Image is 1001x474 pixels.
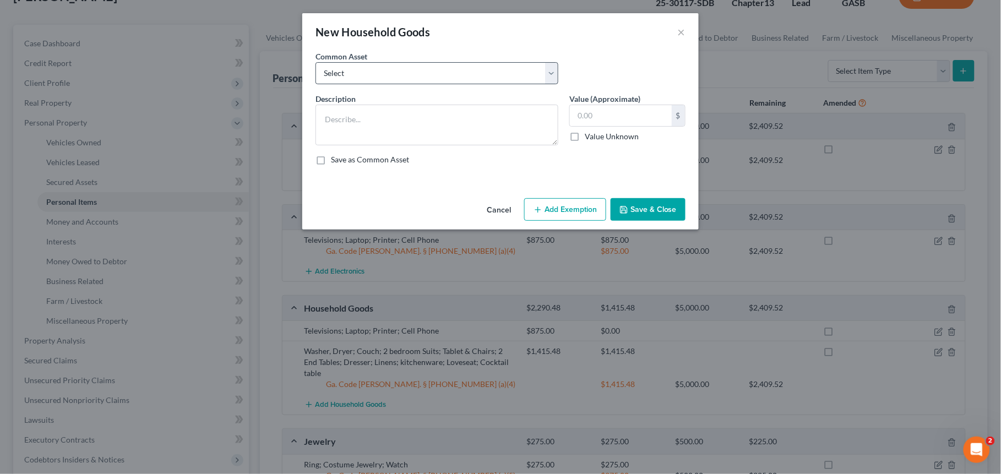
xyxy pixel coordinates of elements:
label: Common Asset [315,51,367,62]
label: Value (Approximate) [569,93,640,105]
label: Save as Common Asset [331,154,409,165]
iframe: Intercom live chat [964,437,990,463]
button: Add Exemption [524,198,606,221]
label: Value Unknown [585,131,639,142]
button: × [678,25,686,39]
button: Cancel [478,199,520,221]
span: 2 [986,437,995,445]
div: $ [672,105,685,126]
div: New Household Goods [315,24,431,40]
span: Description [315,94,356,103]
button: Save & Close [611,198,686,221]
input: 0.00 [570,105,672,126]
